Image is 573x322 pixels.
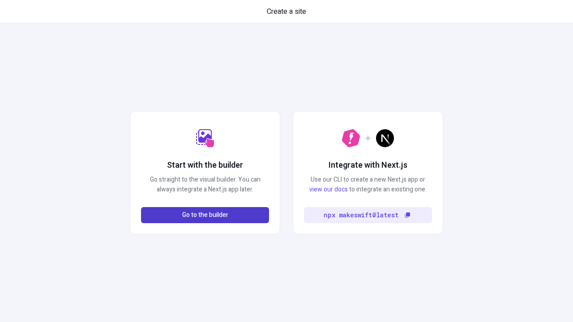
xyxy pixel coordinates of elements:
a: view our docs [309,185,348,194]
span: Create a site [267,6,306,17]
h2: Integrate with Next.js [329,160,407,171]
h2: Start with the builder [167,160,243,171]
code: npx makeswift@latest [324,210,398,220]
p: Go straight to the visual builder. You can always integrate a Next.js app later. [141,175,269,195]
button: Go to the builder [141,207,269,223]
p: Use our CLI to create a new Next.js app or to integrate an existing one. [304,175,432,195]
span: Go to the builder [182,210,228,220]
